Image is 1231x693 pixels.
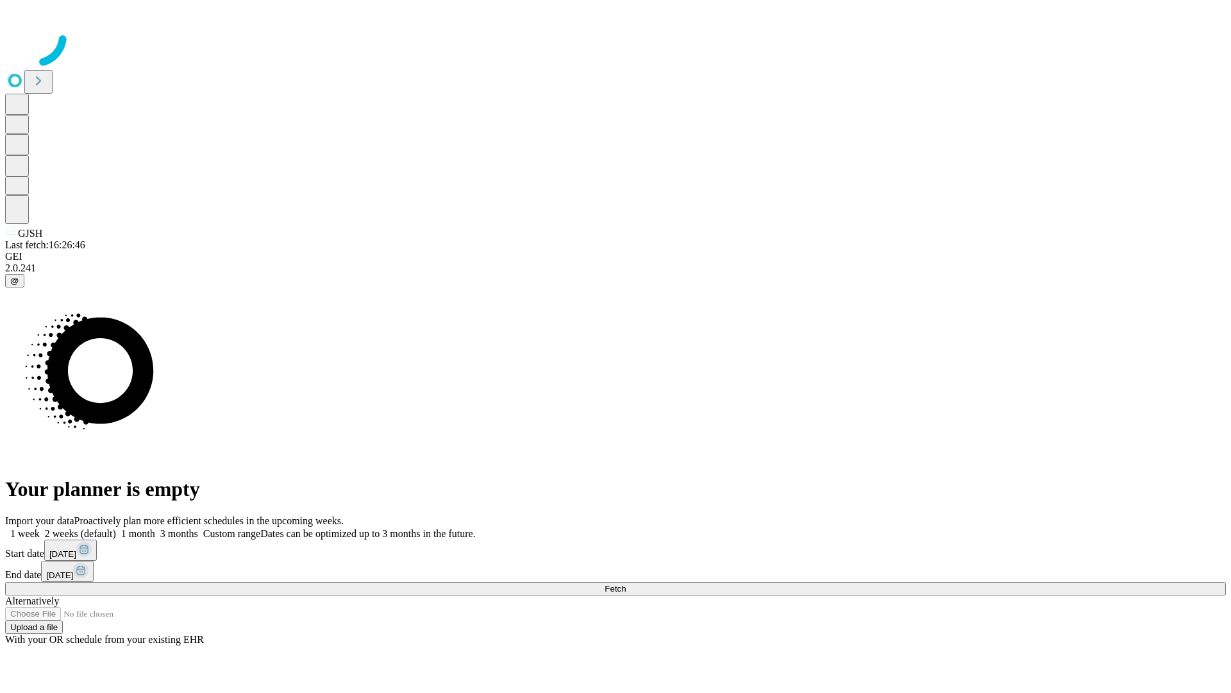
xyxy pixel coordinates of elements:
[41,561,94,582] button: [DATE]
[5,595,59,606] span: Alternatively
[5,620,63,634] button: Upload a file
[203,528,260,539] span: Custom range
[46,570,73,580] span: [DATE]
[605,584,626,594] span: Fetch
[74,515,344,526] span: Proactively plan more efficient schedules in the upcoming weeks.
[121,528,155,539] span: 1 month
[18,228,42,239] span: GJSH
[5,561,1226,582] div: End date
[5,634,204,645] span: With your OR schedule from your existing EHR
[5,582,1226,595] button: Fetch
[45,528,116,539] span: 2 weeks (default)
[5,477,1226,501] h1: Your planner is empty
[10,276,19,286] span: @
[5,540,1226,561] div: Start date
[44,540,97,561] button: [DATE]
[5,251,1226,262] div: GEI
[260,528,475,539] span: Dates can be optimized up to 3 months in the future.
[49,549,76,559] span: [DATE]
[10,528,40,539] span: 1 week
[5,274,24,287] button: @
[5,239,85,250] span: Last fetch: 16:26:46
[160,528,198,539] span: 3 months
[5,515,74,526] span: Import your data
[5,262,1226,274] div: 2.0.241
